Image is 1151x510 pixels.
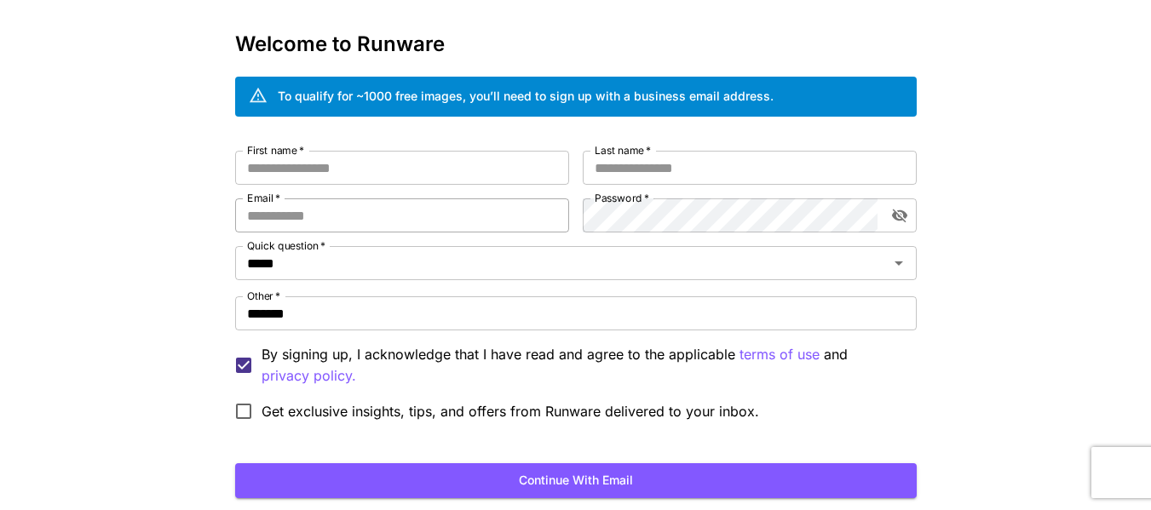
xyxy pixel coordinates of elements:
p: privacy policy. [262,365,356,387]
button: Open [887,251,911,275]
label: Password [595,191,649,205]
label: Quick question [247,238,325,253]
p: By signing up, I acknowledge that I have read and agree to the applicable and [262,344,903,387]
button: By signing up, I acknowledge that I have read and agree to the applicable terms of use and [262,365,356,387]
button: By signing up, I acknowledge that I have read and agree to the applicable and privacy policy. [740,344,820,365]
div: To qualify for ~1000 free images, you’ll need to sign up with a business email address. [278,87,774,105]
button: Continue with email [235,463,917,498]
label: First name [247,143,304,158]
label: Last name [595,143,651,158]
p: terms of use [740,344,820,365]
label: Other [247,289,280,303]
button: toggle password visibility [884,200,915,231]
h3: Welcome to Runware [235,32,917,56]
span: Get exclusive insights, tips, and offers from Runware delivered to your inbox. [262,401,759,421]
label: Email [247,191,280,205]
